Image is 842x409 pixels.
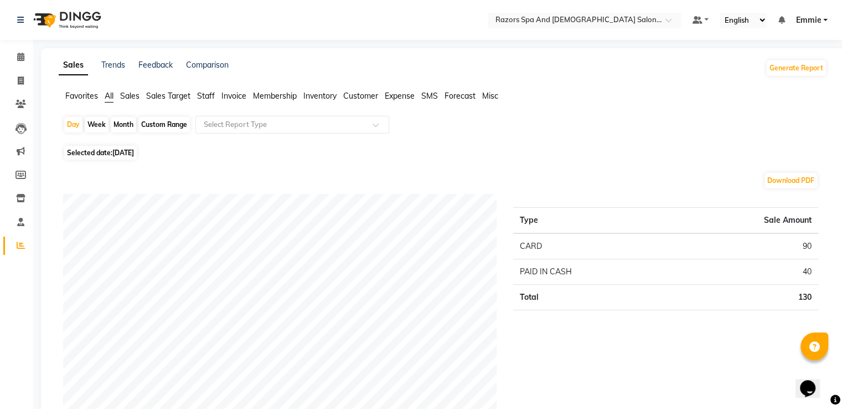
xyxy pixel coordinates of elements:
[513,285,671,310] td: Total
[59,55,88,75] a: Sales
[385,91,415,101] span: Expense
[671,259,818,285] td: 40
[186,60,229,70] a: Comparison
[671,208,818,234] th: Sale Amount
[101,60,125,70] a: Trends
[671,233,818,259] td: 90
[795,14,821,26] span: Emmie
[85,117,109,132] div: Week
[28,4,104,35] img: logo
[138,60,173,70] a: Feedback
[421,91,438,101] span: SMS
[303,91,337,101] span: Inventory
[64,117,82,132] div: Day
[138,117,190,132] div: Custom Range
[513,259,671,285] td: PAID IN CASH
[513,208,671,234] th: Type
[221,91,246,101] span: Invoice
[197,91,215,101] span: Staff
[105,91,113,101] span: All
[112,149,134,157] span: [DATE]
[767,60,826,76] button: Generate Report
[764,173,817,188] button: Download PDF
[253,91,297,101] span: Membership
[120,91,140,101] span: Sales
[343,91,378,101] span: Customer
[671,285,818,310] td: 130
[445,91,476,101] span: Forecast
[111,117,136,132] div: Month
[513,233,671,259] td: CARD
[64,146,137,160] span: Selected date:
[482,91,498,101] span: Misc
[795,365,831,398] iframe: chat widget
[65,91,98,101] span: Favorites
[146,91,190,101] span: Sales Target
